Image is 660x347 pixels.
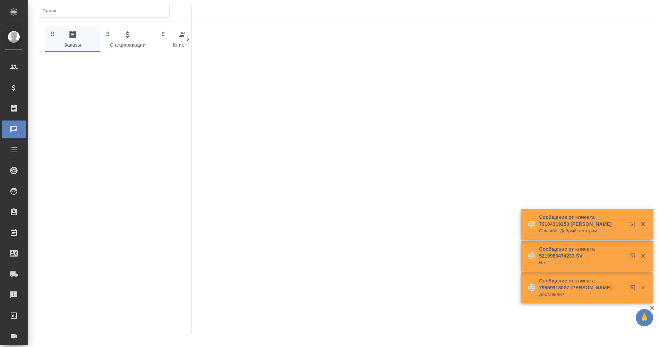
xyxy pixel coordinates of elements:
button: Закрыть [636,221,650,227]
p: Доставили? [539,291,625,298]
p: Спасибо! Добрый, смотрим [539,228,625,234]
button: Открыть в новой вкладке [626,281,642,297]
p: Сообщение от клиента 79859913027 [PERSON_NAME] [539,277,625,291]
svg: Зажми и перетащи, чтобы поменять порядок вкладок [49,30,56,37]
p: Нет [539,259,625,266]
p: Сообщение от клиента 5219983474233 SV [539,245,625,259]
button: Открыть в новой вкладке [626,249,642,266]
span: Спецификации [104,30,151,49]
svg: Зажми и перетащи, чтобы поменять порядок вкладок [105,30,111,37]
span: Заказы [49,30,96,49]
input: Поиск [43,6,169,16]
button: Открыть в новой вкладке [626,217,642,234]
span: Клиенты [160,30,207,49]
button: Закрыть [636,285,650,291]
button: Закрыть [636,253,650,259]
svg: Зажми и перетащи, чтобы поменять порядок вкладок [160,30,167,37]
p: Сообщение от клиента 79104319253 [PERSON_NAME] [539,214,625,228]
